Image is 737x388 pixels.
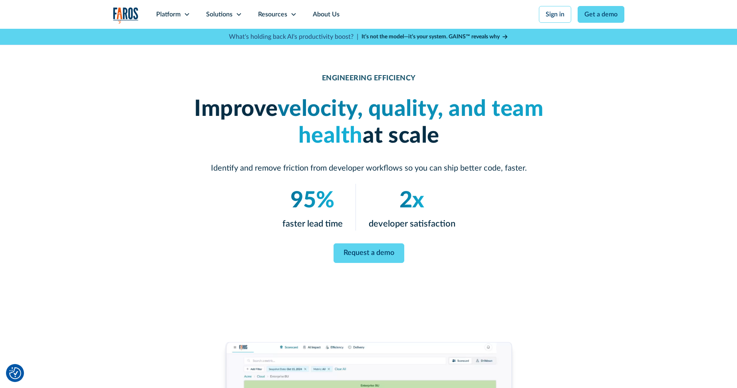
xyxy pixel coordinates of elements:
[177,96,560,149] h1: Improve at scale
[362,34,500,40] strong: It’s not the model—it’s your system. GAINS™ reveals why
[282,217,342,231] p: faster lead time
[362,33,509,41] a: It’s not the model—it’s your system. GAINS™ reveals why
[322,74,415,83] div: ENGINEERING EFFICIENCY
[9,367,21,379] button: Cookie Settings
[333,243,404,263] a: Request a demo
[113,7,139,24] img: Logo of the analytics and reporting company Faros.
[113,7,139,24] a: home
[539,6,571,23] a: Sign in
[290,189,334,212] em: 95%
[177,162,560,174] p: Identify and remove friction from developer workflows so you can ship better code, faster.
[9,367,21,379] img: Revisit consent button
[368,217,455,231] p: developer satisfaction
[277,98,543,147] em: velocity, quality, and team health
[258,10,287,19] div: Resources
[156,10,181,19] div: Platform
[399,189,424,212] em: 2x
[578,6,624,23] a: Get a demo
[206,10,232,19] div: Solutions
[229,32,358,42] p: What's holding back AI's productivity boost? |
